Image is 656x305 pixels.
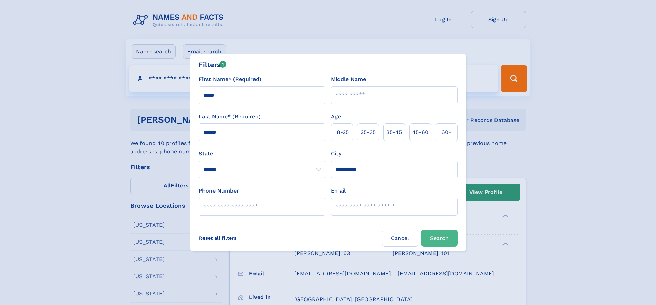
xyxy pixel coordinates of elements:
[412,128,428,137] span: 45‑60
[361,128,376,137] span: 25‑35
[195,230,241,246] label: Reset all filters
[386,128,402,137] span: 35‑45
[331,75,366,84] label: Middle Name
[199,59,227,70] div: Filters
[421,230,458,247] button: Search
[199,150,325,158] label: State
[331,187,346,195] label: Email
[199,112,261,121] label: Last Name* (Required)
[331,150,341,158] label: City
[382,230,418,247] label: Cancel
[199,187,239,195] label: Phone Number
[331,112,341,121] label: Age
[199,75,261,84] label: First Name* (Required)
[441,128,452,137] span: 60+
[335,128,349,137] span: 18‑25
